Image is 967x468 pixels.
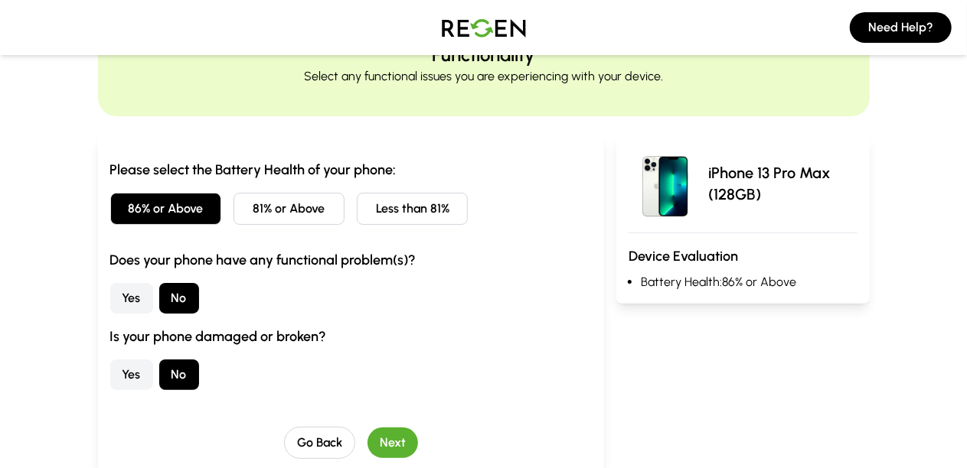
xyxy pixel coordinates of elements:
button: 81% or Above [234,193,345,225]
button: 86% or Above [110,193,221,225]
button: No [159,283,199,314]
h2: Functionality [433,43,535,67]
h3: Please select the Battery Health of your phone: [110,159,592,180]
h3: Does your phone have any functional problem(s)? [110,249,592,271]
button: Yes [110,359,153,390]
p: Select any functional issues you are experiencing with your device. [304,67,663,86]
h3: Is your phone damaged or broken? [110,326,592,347]
button: Less than 81% [357,193,468,225]
button: Yes [110,283,153,314]
img: iPhone 13 Pro Max [629,147,702,220]
button: Next [368,427,418,458]
button: No [159,359,199,390]
button: Go Back [284,427,355,459]
h3: Device Evaluation [629,245,858,267]
button: Need Help? [850,12,952,43]
li: Battery Health: 86% or Above [641,273,858,291]
p: iPhone 13 Pro Max (128GB) [708,162,858,205]
img: Logo [430,6,537,49]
